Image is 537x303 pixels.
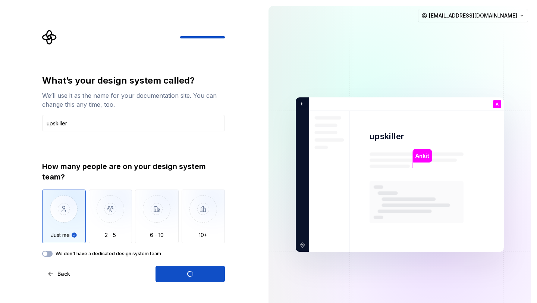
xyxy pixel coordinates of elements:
p: t [298,101,302,107]
span: Back [57,270,70,278]
div: How many people are on your design system team? [42,161,225,182]
span: [EMAIL_ADDRESS][DOMAIN_NAME] [429,12,517,19]
p: Ankit [415,152,429,160]
button: Back [42,266,76,282]
input: Design system name [42,115,225,131]
svg: Supernova Logo [42,30,57,45]
p: upskiller [370,131,404,142]
div: We’ll use it as the name for your documentation site. You can change this any time, too. [42,91,225,109]
label: We don't have a dedicated design system team [56,251,161,257]
button: [EMAIL_ADDRESS][DOMAIN_NAME] [418,9,528,22]
div: What’s your design system called? [42,75,225,87]
p: A [496,102,499,106]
